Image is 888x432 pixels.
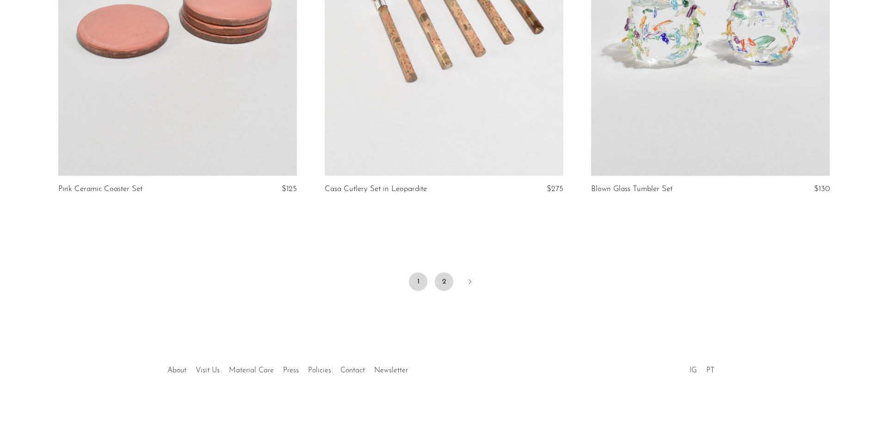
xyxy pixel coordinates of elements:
span: $130 [814,185,830,193]
a: Casa Cutlery Set in Leopardite [325,185,427,193]
a: IG [690,367,697,374]
a: Pink Ceramic Coaster Set [58,185,142,193]
a: Blown Glass Tumbler Set [591,185,672,193]
a: Material Care [229,367,274,374]
a: Next [461,272,479,293]
a: PT [706,367,715,374]
ul: Quick links [163,359,413,377]
ul: Social Medias [685,359,719,377]
span: $275 [547,185,563,193]
a: Press [283,367,299,374]
span: $125 [282,185,297,193]
a: Policies [308,367,331,374]
a: Contact [340,367,365,374]
a: Visit Us [196,367,220,374]
a: About [167,367,186,374]
span: 1 [409,272,427,291]
a: 2 [435,272,453,291]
